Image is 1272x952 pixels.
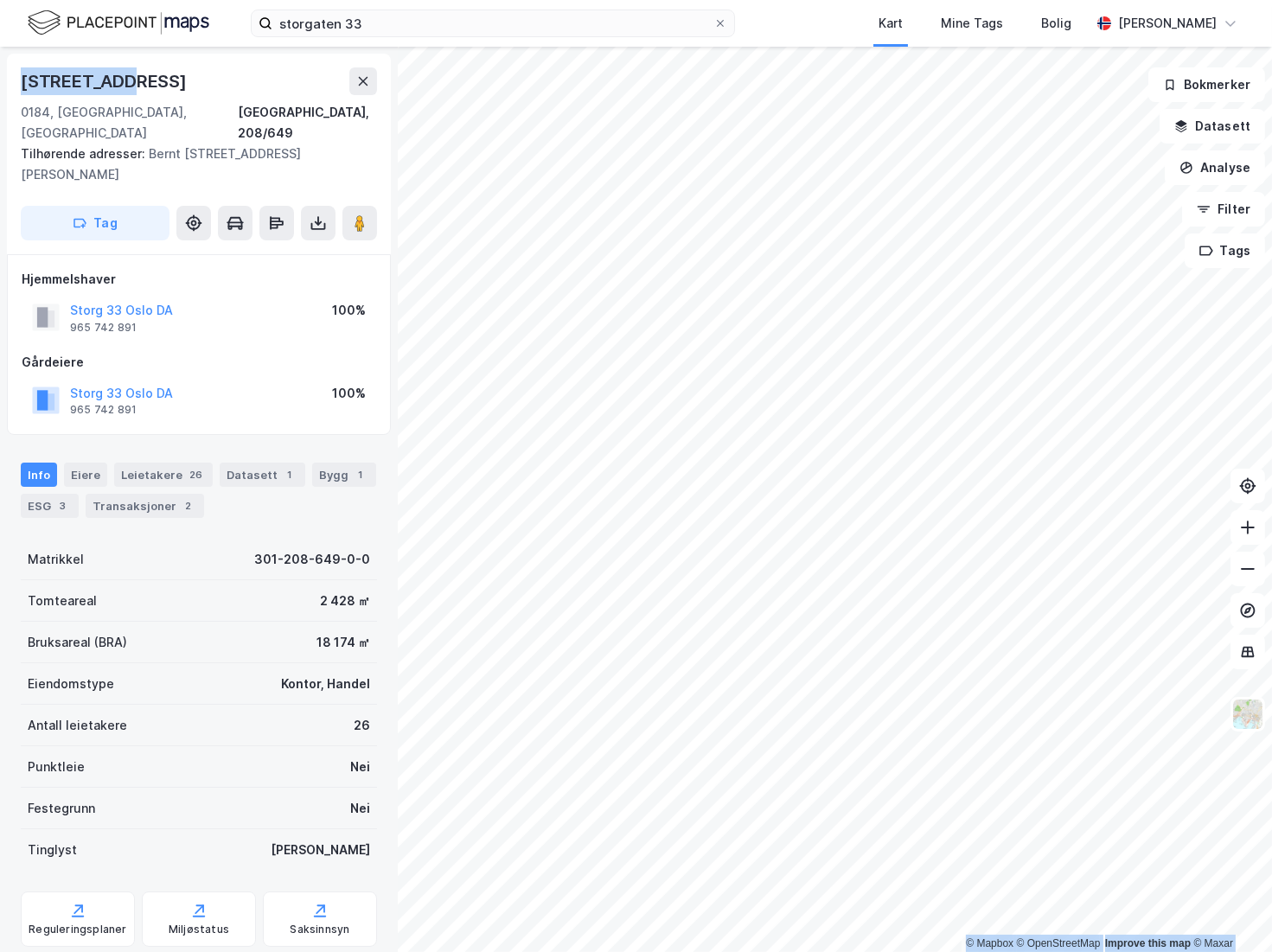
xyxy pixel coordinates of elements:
[1231,698,1264,731] img: Z
[271,840,370,860] div: [PERSON_NAME]
[22,352,376,373] div: Gårdeiere
[114,463,213,487] div: Leietakere
[70,403,137,417] div: 965 742 891
[28,8,209,38] img: logo.f888ab2527a4732fd821a326f86c7f29.svg
[86,494,204,518] div: Transaksjoner
[1160,109,1265,144] button: Datasett
[1017,937,1101,949] a: OpenStreetMap
[312,463,376,487] div: Bygg
[1186,869,1272,952] iframe: Chat Widget
[281,674,370,694] div: Kontor, Handel
[1182,192,1265,227] button: Filter
[180,497,197,514] div: 2
[1186,869,1272,952] div: Kontrollprogram for chat
[21,67,190,95] div: [STREET_ADDRESS]
[332,383,366,404] div: 100%
[220,463,305,487] div: Datasett
[28,591,97,611] div: Tomteareal
[291,923,350,936] div: Saksinnsyn
[28,674,114,694] div: Eiendomstype
[316,632,370,653] div: 18 174 ㎡
[281,466,298,483] div: 1
[64,463,107,487] div: Eiere
[28,757,85,777] div: Punktleie
[320,591,370,611] div: 2 428 ㎡
[28,798,95,819] div: Festegrunn
[21,463,57,487] div: Info
[21,102,238,144] div: 0184, [GEOGRAPHIC_DATA], [GEOGRAPHIC_DATA]
[70,321,137,335] div: 965 742 891
[1165,150,1265,185] button: Analyse
[169,923,229,936] div: Miljøstatus
[350,798,370,819] div: Nei
[28,549,84,570] div: Matrikkel
[354,715,370,736] div: 26
[1105,937,1191,949] a: Improve this map
[238,102,377,144] div: [GEOGRAPHIC_DATA], 208/649
[254,549,370,570] div: 301-208-649-0-0
[21,146,149,161] span: Tilhørende adresser:
[21,206,169,240] button: Tag
[272,10,713,36] input: Søk på adresse, matrikkel, gårdeiere, leietakere eller personer
[186,466,206,483] div: 26
[879,13,903,34] div: Kart
[22,269,376,290] div: Hjemmelshaver
[941,13,1003,34] div: Mine Tags
[352,466,369,483] div: 1
[28,715,127,736] div: Antall leietakere
[1148,67,1265,102] button: Bokmerker
[54,497,72,514] div: 3
[332,300,366,321] div: 100%
[28,840,77,860] div: Tinglyst
[1041,13,1071,34] div: Bolig
[966,937,1013,949] a: Mapbox
[350,757,370,777] div: Nei
[1185,233,1265,268] button: Tags
[1118,13,1217,34] div: [PERSON_NAME]
[28,632,127,653] div: Bruksareal (BRA)
[21,494,79,518] div: ESG
[29,923,126,936] div: Reguleringsplaner
[21,144,363,185] div: Bernt [STREET_ADDRESS][PERSON_NAME]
